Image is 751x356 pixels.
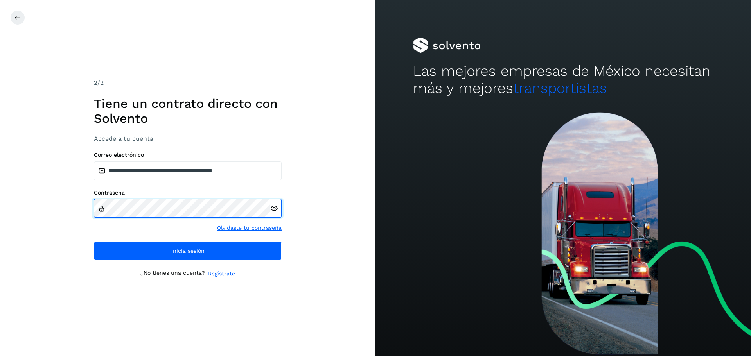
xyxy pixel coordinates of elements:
[94,79,97,86] span: 2
[94,242,282,260] button: Inicia sesión
[413,63,713,97] h2: Las mejores empresas de México necesitan más y mejores
[208,270,235,278] a: Regístrate
[171,248,205,254] span: Inicia sesión
[217,224,282,232] a: Olvidaste tu contraseña
[94,78,282,88] div: /2
[94,152,282,158] label: Correo electrónico
[94,96,282,126] h1: Tiene un contrato directo con Solvento
[513,80,607,97] span: transportistas
[140,270,205,278] p: ¿No tienes una cuenta?
[94,190,282,196] label: Contraseña
[94,135,282,142] h3: Accede a tu cuenta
